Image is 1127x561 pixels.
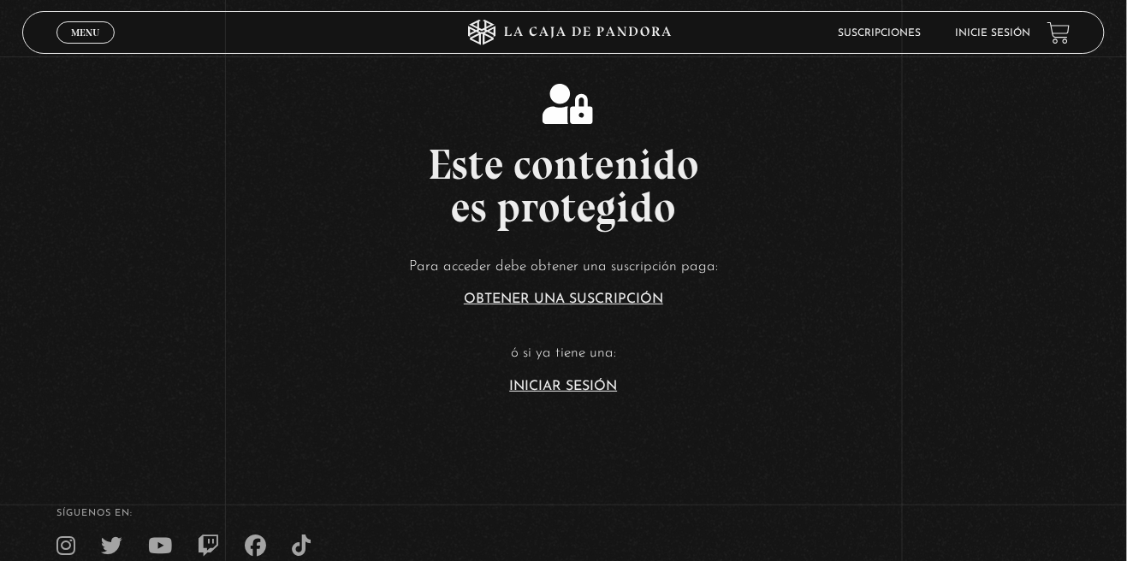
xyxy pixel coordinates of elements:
a: Suscripciones [838,28,921,38]
a: Iniciar Sesión [510,380,618,393]
h4: SÍguenos en: [56,509,1071,518]
span: Menu [71,27,99,38]
span: Cerrar [66,42,106,54]
a: View your shopping cart [1047,21,1071,44]
a: Obtener una suscripción [464,292,663,306]
a: Inicie sesión [955,28,1030,38]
